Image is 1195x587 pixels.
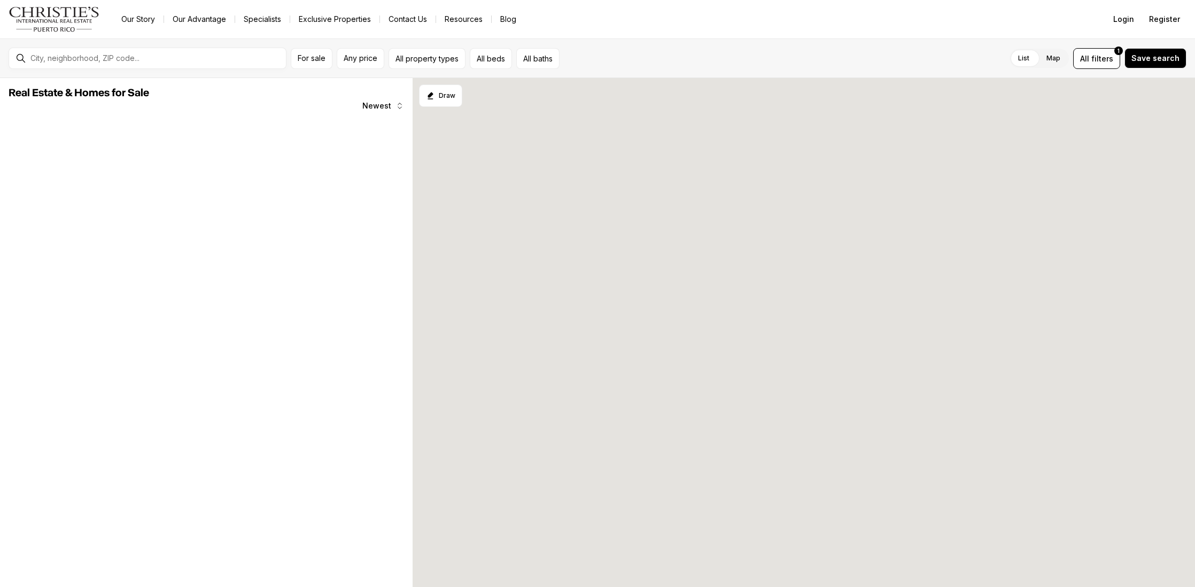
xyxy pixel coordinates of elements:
[1131,54,1180,63] span: Save search
[380,12,436,27] button: Contact Us
[1091,53,1113,64] span: filters
[1073,48,1120,69] button: Allfilters1
[113,12,164,27] a: Our Story
[516,48,560,69] button: All baths
[470,48,512,69] button: All beds
[290,12,379,27] a: Exclusive Properties
[1143,9,1186,30] button: Register
[1118,47,1120,55] span: 1
[356,95,410,117] button: Newest
[9,6,100,32] img: logo
[419,84,462,107] button: Start drawing
[1080,53,1089,64] span: All
[1107,9,1140,30] button: Login
[1038,49,1069,68] label: Map
[362,102,391,110] span: Newest
[436,12,491,27] a: Resources
[1010,49,1038,68] label: List
[337,48,384,69] button: Any price
[164,12,235,27] a: Our Advantage
[1124,48,1186,68] button: Save search
[1113,15,1134,24] span: Login
[389,48,465,69] button: All property types
[492,12,525,27] a: Blog
[291,48,332,69] button: For sale
[344,54,377,63] span: Any price
[298,54,325,63] span: For sale
[9,88,149,98] span: Real Estate & Homes for Sale
[1149,15,1180,24] span: Register
[235,12,290,27] a: Specialists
